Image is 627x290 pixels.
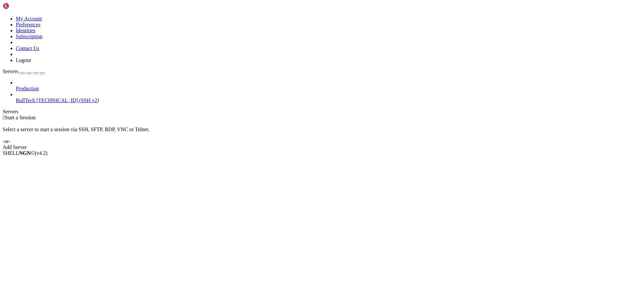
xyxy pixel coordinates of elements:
[16,22,40,27] a: Preferences
[16,16,42,21] a: My Account
[16,86,624,92] a: Production
[16,45,39,51] a: Contact Us
[3,144,624,150] div: Add Server
[36,98,99,103] span: [TECHNICAL_ID] (SSH v2)
[16,98,624,103] a: BullTech [TECHNICAL_ID] (SSH v2)
[19,150,31,156] b: NGN
[5,115,36,120] span: Start a Session
[35,150,48,156] span: 4.2.0
[3,150,47,156] span: SHELL ©
[3,121,624,144] div: Select a server to start a session via SSH, SFTP, RDP, VNC or Telnet. -or-
[3,115,5,120] span: 
[3,109,624,115] div: Servers
[3,69,45,74] a: Servers
[16,92,624,103] li: BullTech [TECHNICAL_ID] (SSH v2)
[16,80,624,92] li: Production
[16,34,42,39] a: Subscription
[16,98,35,103] span: BullTech
[3,69,18,74] span: Servers
[16,86,39,91] span: Production
[3,3,40,9] img: Shellngn
[16,28,36,33] a: Identities
[16,57,31,63] a: Logout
